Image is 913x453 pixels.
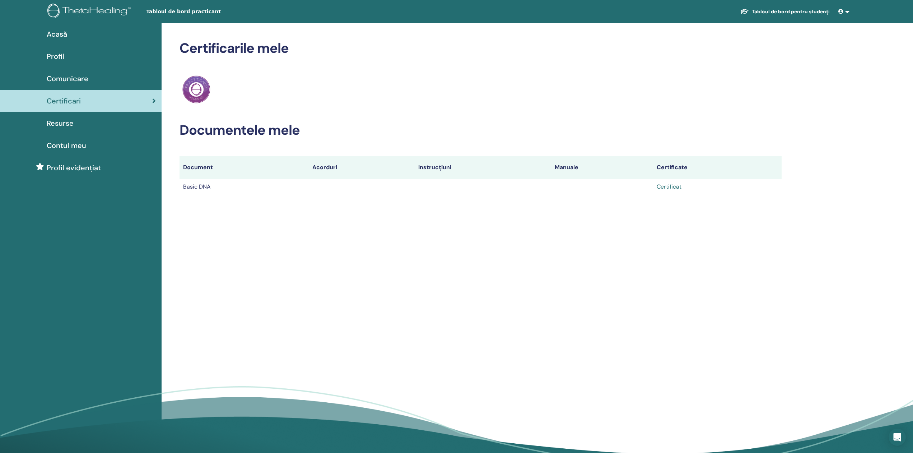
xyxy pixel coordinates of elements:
span: Tabloul de bord practicant [146,8,254,15]
th: Document [180,156,309,179]
img: logo.png [47,4,133,20]
th: Manuale [551,156,653,179]
img: Practitioner [182,75,210,103]
a: Certificat [657,183,681,190]
span: Contul meu [47,140,86,151]
th: Instrucțiuni [415,156,551,179]
span: Acasă [47,29,67,40]
td: Basic DNA [180,179,309,195]
th: Certificate [653,156,782,179]
img: graduation-cap-white.svg [740,8,749,14]
h2: Documentele mele [180,122,782,139]
a: Tabloul de bord pentru studenți [735,5,835,18]
div: Open Intercom Messenger [889,429,906,446]
th: Acorduri [309,156,415,179]
span: Comunicare [47,73,88,84]
h2: Certificarile mele [180,40,782,57]
span: Profil [47,51,64,62]
span: Certificari [47,96,81,106]
span: Profil evidențiat [47,162,101,173]
span: Resurse [47,118,74,129]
